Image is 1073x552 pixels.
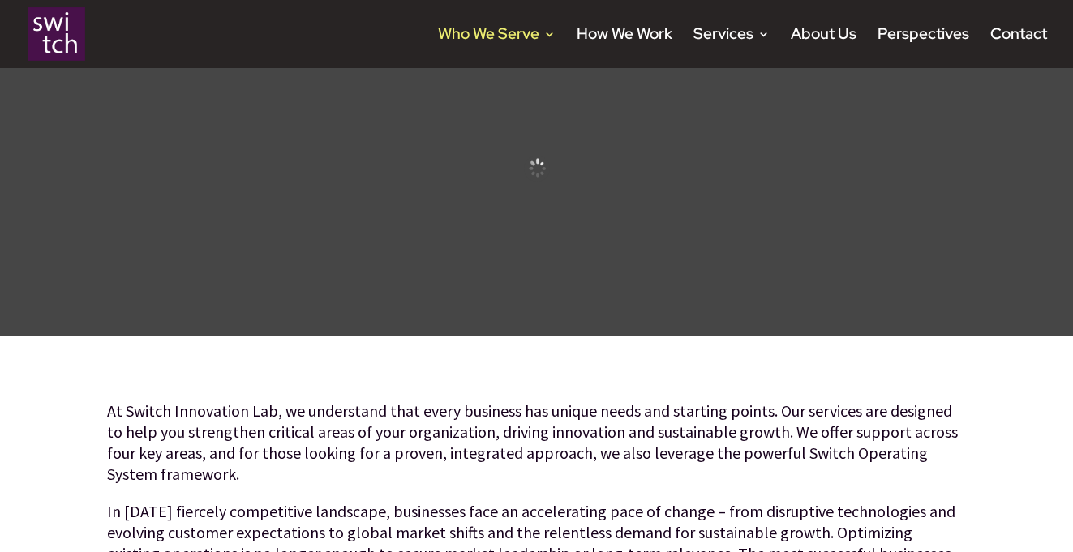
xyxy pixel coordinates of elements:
a: About Us [791,28,856,68]
a: Perspectives [878,28,969,68]
p: At Switch Innovation Lab, we understand that every business has unique needs and starting points.... [107,400,965,501]
a: How We Work [577,28,672,68]
a: Contact [990,28,1047,68]
a: Services [693,28,770,68]
a: Who We Serve [438,28,556,68]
